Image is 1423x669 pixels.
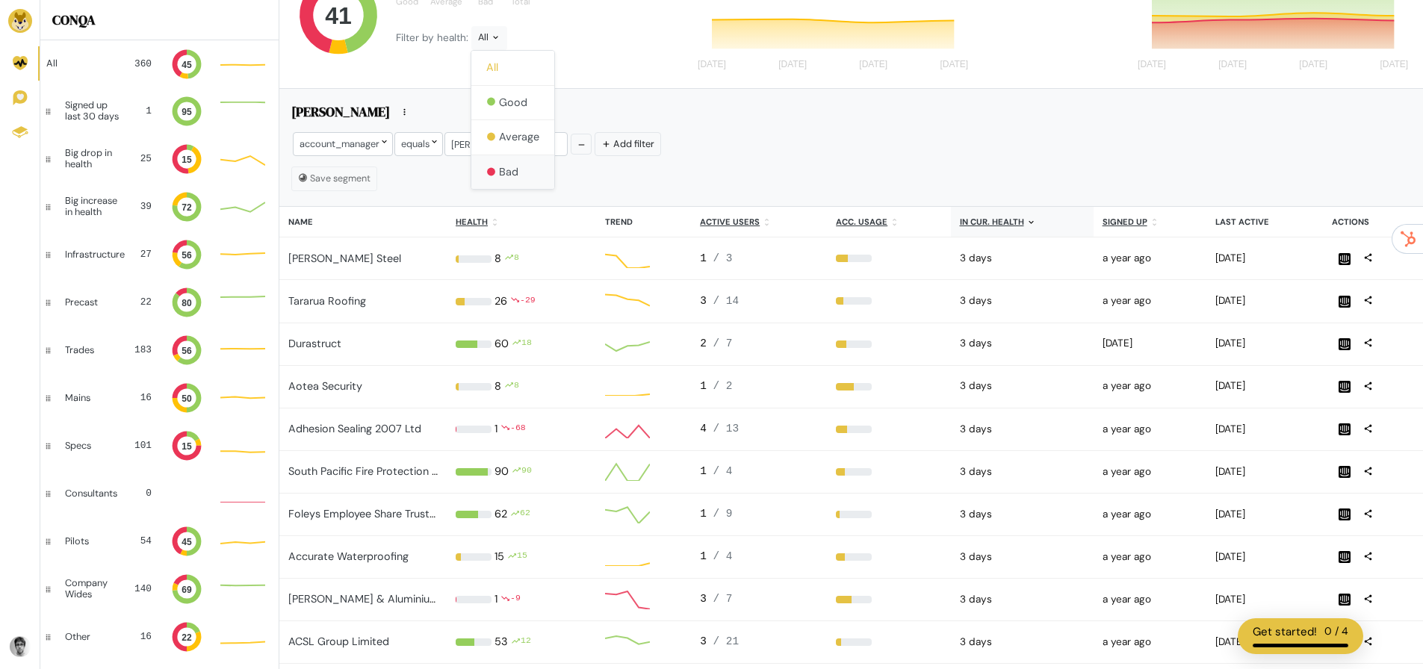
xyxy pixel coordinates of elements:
[1103,217,1147,227] u: Signed up
[1103,293,1198,308] div: 2024-09-24 11:51am
[510,421,526,438] div: -68
[46,58,116,69] div: All
[136,199,152,214] div: 39
[836,553,941,561] div: 25%
[65,148,122,169] div: Big drop in health
[960,422,1085,437] div: 2025-08-18 12:00am
[1215,464,1314,479] div: 2025-08-15 02:35pm
[960,217,1024,227] u: In cur. health
[1215,507,1314,522] div: 2025-08-15 01:41pm
[65,345,116,355] div: Trades
[291,104,390,125] h5: [PERSON_NAME]
[700,217,760,227] u: Active users
[40,231,279,279] a: Infrastructure 27 56
[52,12,267,28] h5: CONQA
[1215,379,1314,393] div: 2025-08-18 08:53pm
[1215,251,1314,266] div: 2025-08-18 02:19pm
[65,100,125,122] div: Signed up last 30 days
[520,506,530,523] div: 62
[514,251,519,267] div: 8
[40,279,279,326] a: Precast 22 80
[1103,550,1198,564] div: 2024-05-15 01:27pm
[128,438,152,452] div: 101
[288,252,401,265] a: [PERSON_NAME] Steel
[1103,507,1198,522] div: 2024-05-31 07:58am
[521,336,532,352] div: 18
[700,421,818,438] div: 4
[288,507,482,520] a: Foleys Employee Share Trustee Limited
[1103,635,1198,650] div: 2024-05-31 07:55am
[40,374,279,422] a: Mains 16 50
[521,464,532,480] div: 90
[700,591,818,608] div: 3
[65,632,116,642] div: Other
[8,9,32,33] img: Brand
[137,247,152,261] div: 27
[960,336,1085,351] div: 2025-08-18 12:00am
[836,297,941,305] div: 21%
[1215,422,1314,437] div: 2025-08-18 10:38am
[836,255,941,262] div: 33%
[713,508,732,520] span: / 9
[394,132,443,155] div: equals
[779,60,807,70] tspan: [DATE]
[40,87,279,135] a: Signed up last 30 days 1 95
[713,252,732,264] span: / 3
[471,51,554,86] button: All
[960,550,1085,564] div: 2025-08-18 12:00am
[1103,336,1198,351] div: 2024-11-20 11:31am
[495,251,501,267] div: 8
[960,293,1085,308] div: 2025-08-18 12:00am
[65,297,116,308] div: Precast
[700,549,818,565] div: 1
[279,207,447,237] th: Name
[288,422,421,435] a: Adhesion Sealing 2007 Ltd
[836,383,941,390] div: 50%
[836,217,887,227] u: Acc. Usage
[288,337,341,350] a: Durastruct
[517,549,527,565] div: 15
[40,135,279,183] a: Big drop in health 25 15
[713,423,739,435] span: / 13
[700,379,818,395] div: 1
[40,565,279,613] a: Company Wides 140 69
[288,592,439,606] a: [PERSON_NAME] & Aluminium
[836,340,941,348] div: 29%
[1138,60,1166,70] tspan: [DATE]
[960,251,1085,266] div: 2025-08-18 12:00am
[456,217,488,227] u: Health
[836,596,941,603] div: 43%
[713,593,732,605] span: / 7
[396,31,471,44] span: Filter by health:
[495,293,507,310] div: 26
[1323,207,1423,237] th: Actions
[700,634,818,650] div: 3
[495,549,504,565] div: 15
[10,636,31,657] img: Avatar
[40,517,279,565] a: Pilots 54 45
[128,390,152,405] div: 16
[65,249,125,260] div: Infrastructure
[960,592,1085,607] div: 2025-08-18 12:00am
[65,441,116,451] div: Specs
[713,337,732,349] span: / 7
[1218,60,1247,70] tspan: [DATE]
[471,86,554,121] button: Good
[713,295,739,307] span: / 14
[713,380,732,392] span: / 2
[1324,623,1348,641] div: 0 / 4
[128,629,152,644] div: 16
[495,464,509,480] div: 90
[713,550,732,562] span: / 4
[1103,422,1198,437] div: 2024-05-15 01:29pm
[137,104,152,118] div: 1
[1299,60,1327,70] tspan: [DATE]
[293,132,393,155] div: account_manager
[940,60,969,70] tspan: [DATE]
[521,634,531,650] div: 12
[291,167,377,190] button: Save segment
[1215,293,1314,308] div: 2025-08-18 12:23pm
[495,506,507,523] div: 62
[713,465,732,477] span: / 4
[288,550,409,563] a: Accurate Waterproofing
